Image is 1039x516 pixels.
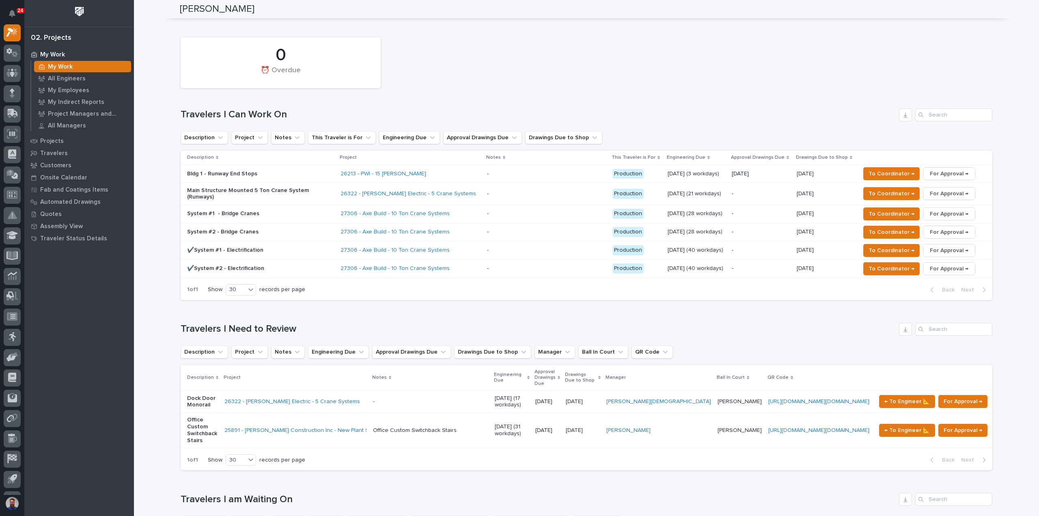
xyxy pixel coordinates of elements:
div: Office Custom Switchback Stairs [373,427,457,434]
h1: Travelers I Can Work On [181,109,896,121]
p: Customers [40,162,71,169]
p: Travelers [40,150,68,157]
button: ← To Engineer 📐 [879,395,935,408]
a: Travelers [24,147,134,159]
a: 26322 - [PERSON_NAME] Electric - 5 Crane Systems [224,398,360,405]
div: - [487,247,489,254]
tr: ✔️System #2 - Electrification27306 - Axe Build - 10 Ton Crane Systems - Production[DATE] (40 work... [181,259,992,278]
p: Bldg 1 - Runway End Stops [187,171,329,177]
p: [DATE] [797,263,815,272]
button: Notes [271,131,305,144]
p: [DATE] [566,425,584,434]
p: This Traveler is For [612,153,655,162]
input: Search [915,108,992,121]
a: 27306 - Axe Build - 10 Ton Crane Systems [341,210,450,217]
a: Customers [24,159,134,171]
span: For Approval → [930,227,968,237]
button: Approval Drawings Due [443,131,522,144]
button: For Approval → [938,424,987,437]
p: records per page [259,286,305,293]
p: - [732,247,790,254]
a: Fab and Coatings Items [24,184,134,196]
tr: Main Structure Mounted 5 Ton Crane System (Runways)26322 - [PERSON_NAME] Electric - 5 Crane Syste... [181,183,992,205]
button: For Approval → [923,244,975,257]
span: To Coordinator → [869,189,914,199]
span: For Approval → [930,169,968,179]
p: Drawings Due to Shop [796,153,848,162]
p: 24 [18,8,23,13]
span: Next [961,456,979,464]
h1: Travelers I Need to Review [181,323,896,335]
a: All Managers [31,120,134,131]
div: 02. Projects [31,34,71,43]
button: Notifications [4,5,21,22]
a: [PERSON_NAME][DEMOGRAPHIC_DATA] [606,398,711,405]
p: Automated Drawings [40,199,101,206]
p: My Work [48,63,73,71]
p: [DATE] (28 workdays) [668,229,725,235]
div: Production [612,263,644,274]
span: For Approval → [930,189,968,199]
span: For Approval → [944,425,982,435]
p: Office Custom Switchback Stairs [187,417,218,444]
p: All Engineers [48,75,86,82]
a: My Employees [31,84,134,96]
div: - [487,210,489,217]
button: QR Code [632,345,673,358]
button: Notes [271,345,305,358]
p: [DATE] (28 workdays) [668,210,725,217]
div: 30 [226,456,246,464]
a: Traveler Status Details [24,232,134,244]
button: To Coordinator → [863,207,920,220]
tr: Dock Door Monorail26322 - [PERSON_NAME] Electric - 5 Crane Systems - [DATE] (17 workdays)[DATE][D... [181,391,1000,413]
div: - [487,190,489,197]
div: - [487,265,489,272]
div: - [373,398,375,405]
a: All Engineers [31,73,134,84]
p: [PERSON_NAME] [718,398,762,405]
p: Onsite Calendar [40,174,87,181]
input: Search [915,323,992,336]
span: For Approval → [930,209,968,219]
p: System #1 - Bridge Cranes [187,210,329,217]
div: 0 [194,45,367,65]
a: [URL][DOMAIN_NAME][DOMAIN_NAME] [768,399,869,404]
span: Back [937,286,955,294]
button: Back [924,286,958,294]
p: Project [340,153,357,162]
span: ← To Engineer 📐 [884,397,930,406]
button: Next [958,286,992,294]
a: 25891 - [PERSON_NAME] Construction Inc - New Plant Setup - Mezzanine Project [224,427,434,434]
p: 1 of 1 [181,450,205,470]
p: [DATE] [535,427,559,434]
p: - [732,229,790,235]
span: To Coordinator → [869,227,914,237]
button: Engineering Due [379,131,440,144]
span: To Coordinator → [869,246,914,255]
h1: Travelers I am Waiting On [181,494,896,505]
input: Search [915,493,992,506]
tr: Office Custom Switchback Stairs25891 - [PERSON_NAME] Construction Inc - New Plant Setup - Mezzani... [181,412,1000,448]
p: [DATE] (40 workdays) [668,247,725,254]
p: - [732,210,790,217]
a: 26213 - PWI - 15 [PERSON_NAME] [341,171,426,177]
button: For Approval → [923,226,975,239]
a: Automated Drawings [24,196,134,208]
span: To Coordinator → [869,264,914,274]
button: Approval Drawings Due [372,345,451,358]
p: My Indirect Reports [48,99,104,106]
a: Assembly View [24,220,134,232]
p: [DATE] [797,245,815,254]
div: Production [612,169,644,179]
div: - [487,229,489,235]
p: Approval Drawings Due [731,153,785,162]
p: Project Managers and Engineers [48,110,128,118]
div: 30 [226,285,246,294]
p: Traveler Status Details [40,235,107,242]
p: [DATE] [797,227,815,235]
button: Drawings Due to Shop [454,345,531,358]
button: Next [958,456,992,464]
h2: [PERSON_NAME] [180,3,254,15]
button: Project [231,131,268,144]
